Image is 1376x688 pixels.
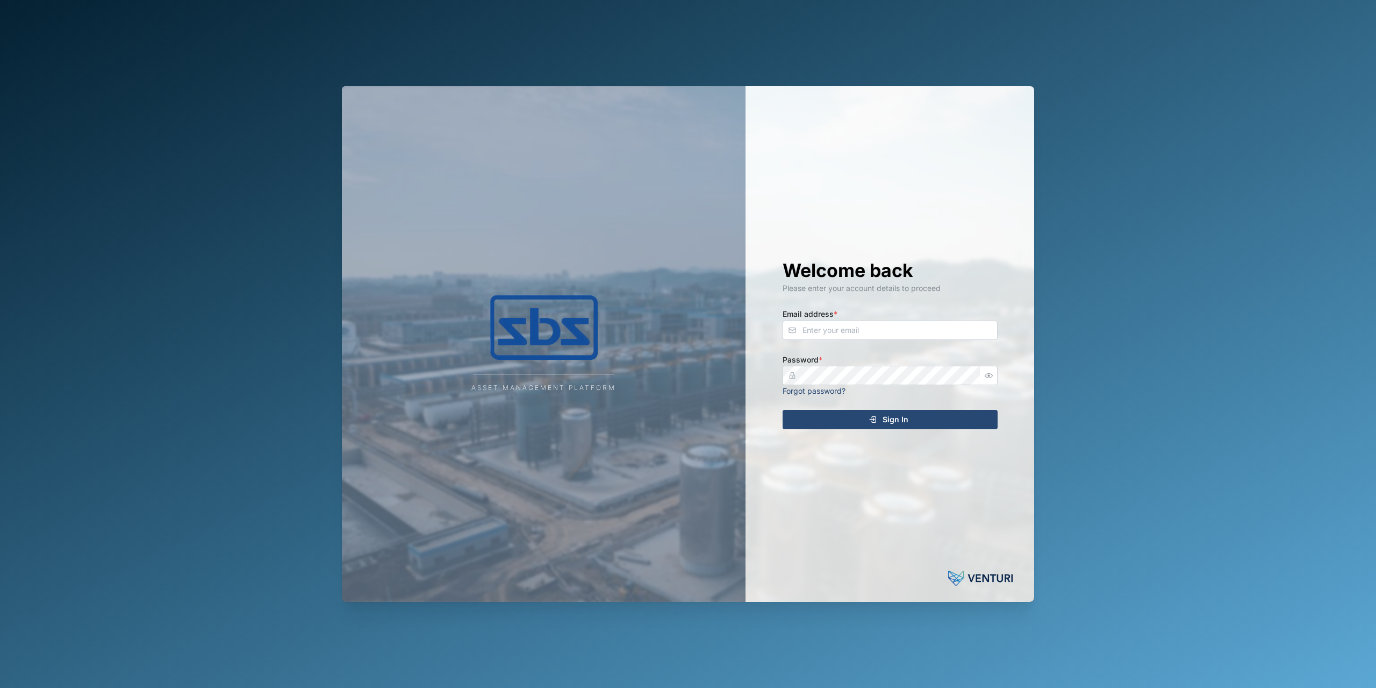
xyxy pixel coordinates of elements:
[471,383,616,393] div: Asset Management Platform
[883,410,908,429] span: Sign In
[783,321,998,340] input: Enter your email
[783,354,822,366] label: Password
[783,410,998,429] button: Sign In
[783,308,837,320] label: Email address
[783,386,845,395] a: Forgot password?
[948,568,1013,589] img: Powered by: Venturi
[783,282,998,294] div: Please enter your account details to proceed
[436,295,651,360] img: Company Logo
[783,259,998,282] h1: Welcome back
